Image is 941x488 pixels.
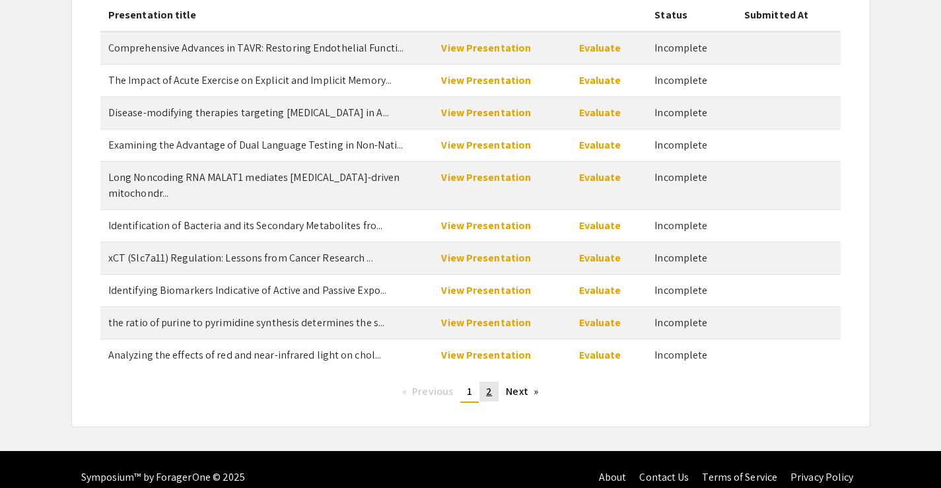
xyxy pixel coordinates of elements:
[10,429,56,478] iframe: Chat
[108,219,382,232] span: Identification of Bacteria and its Secondary Metabolites from Conata Ranch Soil&nbsp;&nbsp;
[441,283,531,297] a: View Presentation
[646,129,736,161] td: Incomplete
[579,106,621,120] a: Evaluate
[579,219,621,232] a: Evaluate
[579,170,621,184] a: Evaluate
[579,251,621,265] a: Evaluate
[441,219,531,232] a: View Presentation
[108,138,403,152] span: Examining the Advantage of Dual Language Testing in Non-Native English-Speaking Bilinguals&nbsp;
[579,41,621,55] a: Evaluate
[441,316,531,330] a: View Presentation
[108,41,403,55] span: Comprehensive Advances in TAVR: Restoring Endothelial Function
[579,283,621,297] a: Evaluate
[646,96,736,129] td: Incomplete
[646,339,736,371] td: Incomplete
[110,382,831,403] ul: Pagination
[441,138,531,152] a: View Presentation
[646,32,736,65] td: Incomplete
[441,170,531,184] a: View Presentation
[108,73,392,87] span: The Impact of Acute Exercise on Explicit and Implicit Memory&nbsp;
[579,138,621,152] a: Evaluate
[646,242,736,274] td: Incomplete
[108,348,381,362] span: Analyzing the effects of red and near-infrared light on cholinergic signaling, mitochondrial func...
[599,470,627,484] a: About
[646,306,736,339] td: Incomplete
[639,470,689,484] a: Contact Us
[108,283,386,297] span: Identifying Biomarkers Indicative of Active and Passive Exposure to Electronic Cigarette Aerosols
[579,348,621,362] a: Evaluate
[412,384,453,398] span: Previous
[467,384,472,398] span: 1
[499,382,545,401] a: Next page
[441,348,531,362] a: View Presentation
[702,470,777,484] a: Terms of Service
[646,274,736,306] td: Incomplete
[646,209,736,242] td: Incomplete
[108,106,389,120] span: Disease-modifying therapies targeting neuroinflammation in Alzheimer’s disease: evaluation of ong...
[646,161,736,209] td: Incomplete
[441,106,531,120] a: View Presentation
[441,41,531,55] a: View Presentation
[790,470,853,484] a: Privacy Policy
[486,384,492,398] span: 2
[108,170,400,200] span: Long Noncoding RNA MALAT1 mediates ketosis-driven mitochondrial adaptation in human cardiomyocytes
[646,64,736,96] td: Incomplete
[441,73,531,87] a: View Presentation
[108,251,373,265] span: xCT (Slc7a11) Regulation: Lessons from Cancer Research&nbsp;
[579,316,621,330] a: Evaluate
[108,316,384,330] span: the ratio of purine to pyrimidine synthesis determines the strength of the&nbsp;inoculum effect f...
[579,73,621,87] a: Evaluate
[441,251,531,265] a: View Presentation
